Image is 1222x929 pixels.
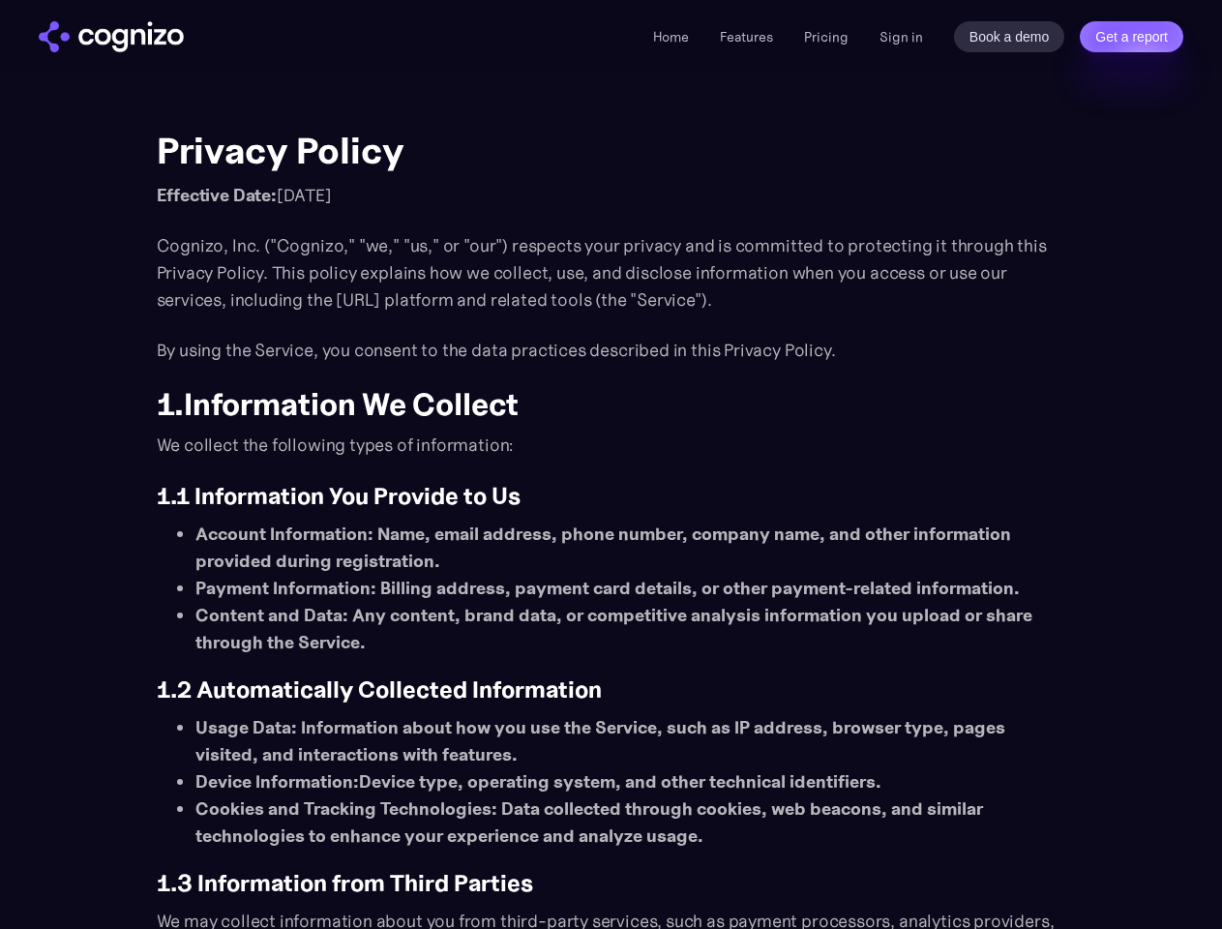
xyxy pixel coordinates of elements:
p: Cognizo, Inc. ("Cognizo," "we," "us," or "our") respects your privacy and is committed to protect... [157,232,1066,314]
a: Features [720,28,773,45]
a: Home [653,28,689,45]
strong: Effective Date: [157,184,277,206]
strong: Usage Data [195,716,291,738]
a: Get a report [1080,21,1183,52]
strong: Privacy Policy [157,128,404,173]
strong: Payment Information [195,577,371,599]
strong: 1.2 Automatically Collected Information [157,675,602,704]
strong: 1.1 Information You Provide to Us [157,482,521,511]
li: : Information about how you use the Service, such as IP address, browser type, pages visited, and... [195,714,1066,768]
h2: 1. [157,387,1066,422]
li: : Billing address, payment card details, or other payment-related information. [195,575,1066,602]
img: cognizo logo [39,21,184,52]
li: : Name, email address, phone number, company name, and other information provided during registra... [195,521,1066,575]
a: home [39,21,184,52]
strong: 1.3 Information from Third Parties [157,869,533,898]
strong: Cookies and Tracking Technologies [195,797,492,820]
a: Sign in [879,25,923,48]
strong: Information We Collect [184,385,519,424]
a: Book a demo [954,21,1065,52]
a: Pricing [804,28,849,45]
strong: Device Information: [195,770,359,793]
li: : Data collected through cookies, web beacons, and similar technologies to enhance your experienc... [195,795,1066,850]
p: We collect the following types of information: [157,432,1066,459]
strong: Account Information [195,523,368,545]
li: : Any content, brand data, or competitive analysis information you upload or share through the Se... [195,602,1066,656]
p: By using the Service, you consent to the data practices described in this Privacy Policy. [157,337,1066,364]
strong: Content and Data [195,604,343,626]
li: Device type, operating system, and other technical identifiers. [195,768,1066,795]
p: [DATE] [157,182,1066,209]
